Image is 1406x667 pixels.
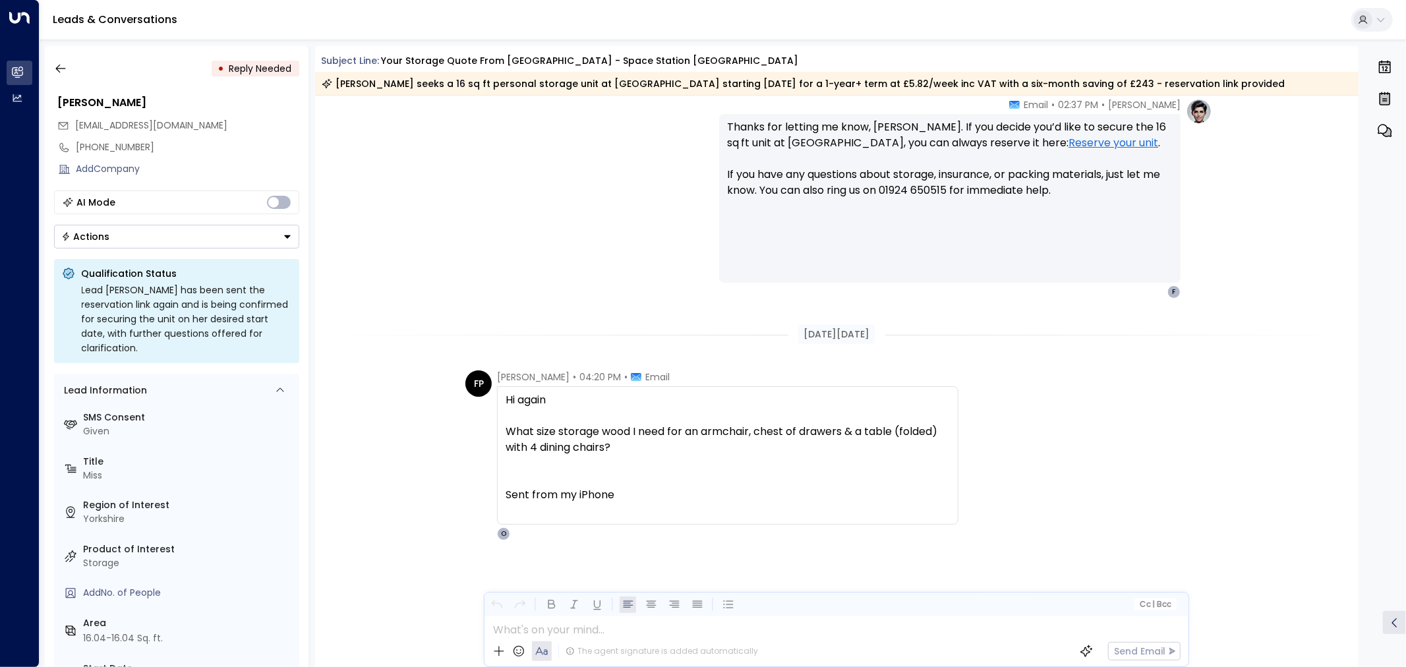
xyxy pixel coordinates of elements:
div: Given [84,424,294,438]
div: Button group with a nested menu [54,225,299,248]
span: Email [645,370,670,384]
a: Leads & Conversations [53,12,177,27]
div: What size storage wood I need for an armchair, chest of drawers & a table (folded) with 4 dining ... [506,424,950,455]
label: Area [84,616,294,630]
div: Storage [84,556,294,570]
div: Miss [84,469,294,482]
div: O [497,527,510,540]
a: Reserve your unit [1069,135,1158,151]
span: • [1101,98,1105,111]
div: • [218,57,225,80]
button: Redo [512,596,528,613]
span: [EMAIL_ADDRESS][DOMAIN_NAME] [76,119,228,132]
span: Subject Line: [322,54,380,67]
div: Actions [61,231,110,243]
div: AddCompany [76,162,299,176]
div: F [1167,285,1181,299]
label: Region of Interest [84,498,294,512]
div: Lead [PERSON_NAME] has been sent the reservation link again and is being confirmed for securing t... [82,283,291,355]
div: [DATE][DATE] [798,325,875,344]
span: | [1152,600,1155,609]
div: FP [465,370,492,397]
div: [PHONE_NUMBER] [76,140,299,154]
div: The agent signature is added automatically [566,645,758,657]
div: 16.04-16.04 Sq. ft. [84,631,163,645]
span: • [573,370,576,384]
img: profile-logo.png [1186,98,1212,125]
span: • [1051,98,1055,111]
p: Thanks for letting me know, [PERSON_NAME]. If you decide you’d like to secure the 16 sq ft unit a... [727,119,1173,214]
span: [PERSON_NAME] [497,370,570,384]
div: AddNo. of People [84,586,294,600]
div: Hi again [506,392,950,519]
div: Your storage quote from [GEOGRAPHIC_DATA] - Space Station [GEOGRAPHIC_DATA] [381,54,798,68]
button: Undo [488,596,505,613]
div: [PERSON_NAME] seeks a 16 sq ft personal storage unit at [GEOGRAPHIC_DATA] starting [DATE] for a 1... [322,77,1285,90]
div: AI Mode [77,196,116,209]
div: Yorkshire [84,512,294,526]
p: Qualification Status [82,267,291,280]
span: [PERSON_NAME] [1108,98,1181,111]
button: Cc|Bcc [1134,598,1177,611]
span: 04:20 PM [579,370,621,384]
div: [PERSON_NAME] [58,95,299,111]
label: SMS Consent [84,411,294,424]
label: Product of Interest [84,542,294,556]
span: • [624,370,628,384]
button: Actions [54,225,299,248]
span: Email [1024,98,1048,111]
label: Title [84,455,294,469]
div: Lead Information [60,384,148,397]
div: Sent from my iPhone [506,487,950,503]
span: Reply Needed [229,62,292,75]
span: Fee@talktalk.net [76,119,228,132]
span: Cc Bcc [1140,600,1171,609]
span: 02:37 PM [1058,98,1098,111]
